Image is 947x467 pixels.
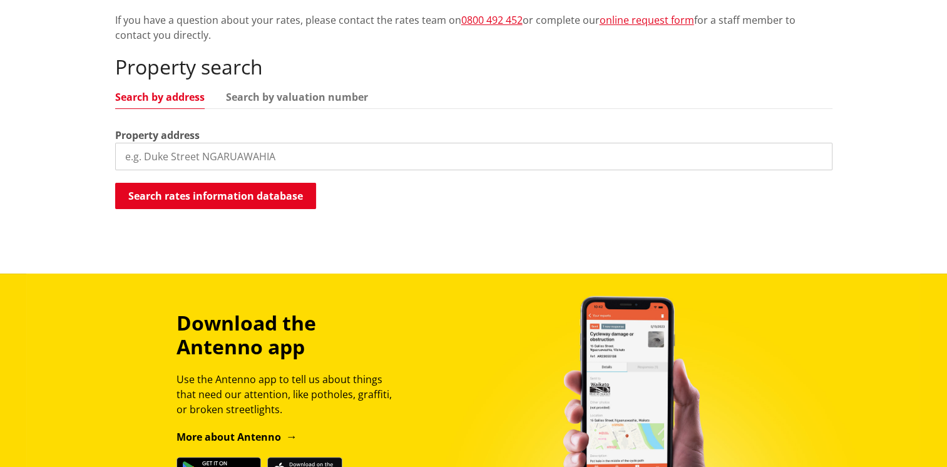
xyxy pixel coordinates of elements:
p: Use the Antenno app to tell us about things that need our attention, like potholes, graffiti, or ... [177,372,403,417]
p: If you have a question about your rates, please contact the rates team on or complete our for a s... [115,13,832,43]
a: Search by address [115,92,205,102]
h2: Property search [115,55,832,79]
input: e.g. Duke Street NGARUAWAHIA [115,143,832,170]
a: More about Antenno [177,430,297,444]
a: 0800 492 452 [461,13,523,27]
a: online request form [600,13,694,27]
h3: Download the Antenno app [177,311,403,359]
label: Property address [115,128,200,143]
a: Search by valuation number [226,92,368,102]
button: Search rates information database [115,183,316,209]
